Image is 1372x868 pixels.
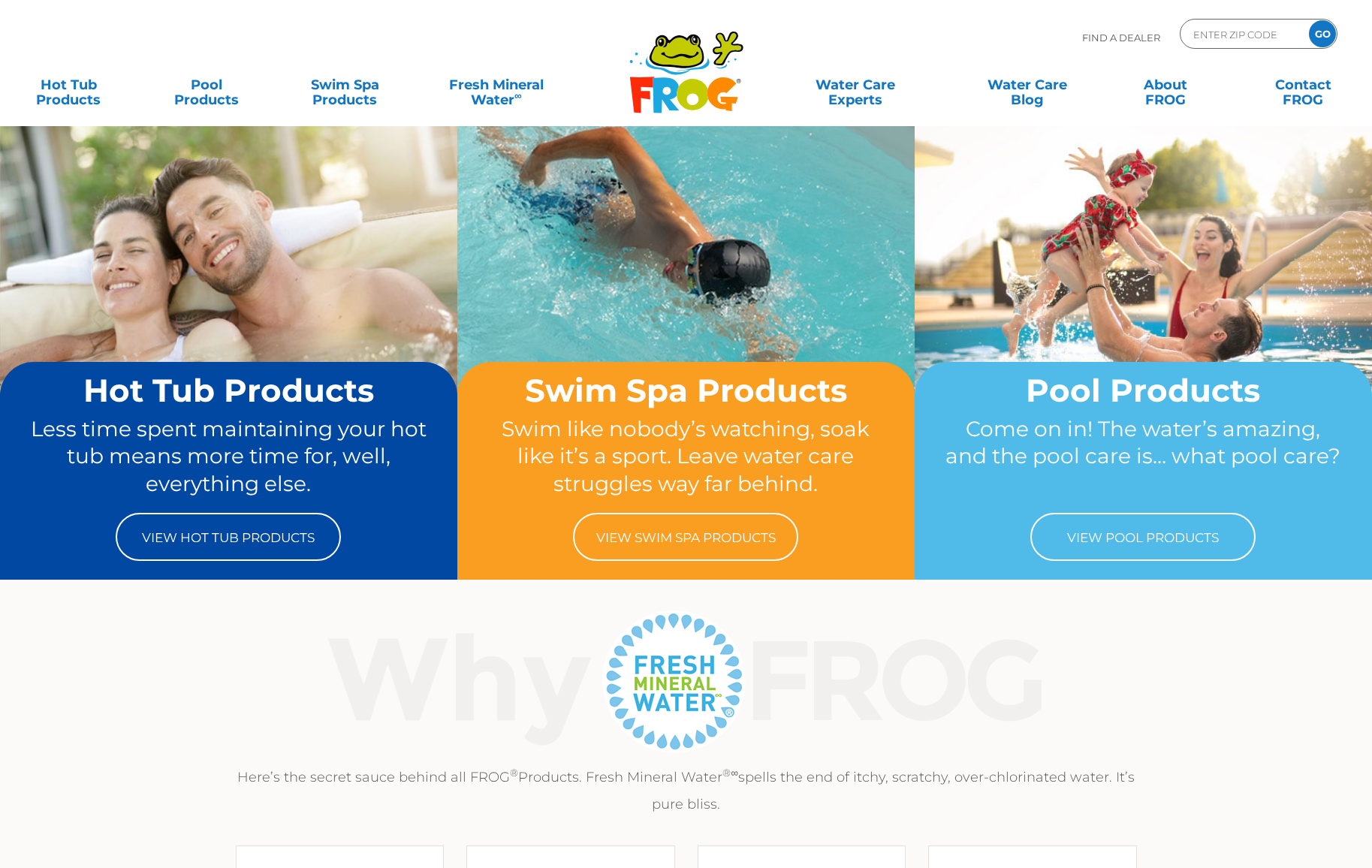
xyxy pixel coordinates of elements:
[915,125,1372,467] img: home-banner-pool-short
[15,70,122,100] a: Hot TubProducts
[225,764,1148,818] p: Here’s the secret sauce behind all FROG Products. Fresh Mineral Water spells the end of itchy, sc...
[1192,23,1293,45] input: Zip Code Form
[573,513,798,561] a: View Swim Spa Products
[291,70,399,100] a: Swim SpaProducts
[1309,20,1336,47] input: GO
[1250,70,1357,100] a: ContactFROG
[486,373,886,408] h2: Swim Spa Products
[943,415,1343,498] p: Come on in! The water’s amazing, and the pool care is… what pool care?
[153,70,261,100] a: PoolProducts
[457,125,915,467] img: home-banner-swim-spa-short
[510,767,518,779] sup: ®
[429,70,563,100] a: Fresh MineralWater∞
[722,767,738,779] sup: ®∞
[1030,513,1256,561] a: View Pool Products
[29,415,429,498] p: Less time spent maintaining your hot tub means more time for, well, everything else.
[298,606,1074,756] img: Why Frog
[768,70,942,100] a: Water CareExperts
[973,70,1081,100] a: Water CareBlog
[486,415,886,498] p: Swim like nobody’s watching, soak like it’s a sport. Leave water care struggles way far behind.
[29,373,429,408] h2: Hot Tub Products
[514,89,522,101] sup: ∞
[116,513,341,561] a: View Hot Tub Products
[1111,70,1219,100] a: AboutFROG
[1082,19,1160,56] p: Find A Dealer
[943,373,1343,408] h2: Pool Products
